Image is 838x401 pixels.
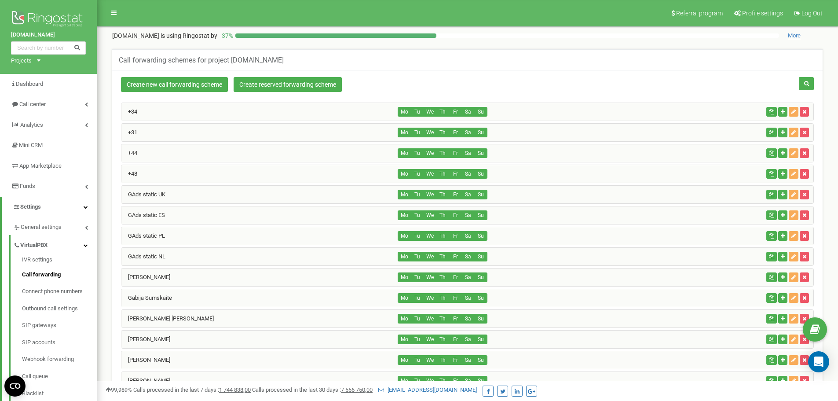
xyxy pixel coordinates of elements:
a: [PERSON_NAME] [121,336,170,342]
a: Webhook forwarding [22,351,97,368]
button: Mo [398,376,411,386]
button: Sa [461,355,475,365]
button: Tu [410,128,424,137]
a: Settings [2,197,97,217]
u: 00 [341,386,373,393]
button: Sa [461,335,475,344]
button: Su [474,231,487,241]
button: Sa [461,252,475,261]
span: Settings [20,203,41,210]
button: Fr [449,335,462,344]
button: Sa [461,293,475,303]
button: Tu [410,252,424,261]
span: Dashboard [16,81,43,87]
button: Tu [410,376,424,386]
button: Search of forwarding scheme [799,77,814,90]
button: Mo [398,107,411,117]
button: Sa [461,190,475,199]
button: Th [436,335,449,344]
button: Fr [449,293,462,303]
a: [PERSON_NAME] [121,357,170,363]
button: Su [474,355,487,365]
button: We [423,293,436,303]
button: Tu [410,335,424,344]
u: 00 [219,386,251,393]
a: General settings [13,217,97,235]
a: Connect phone numbers [22,283,97,300]
button: Su [474,376,487,386]
button: Mo [398,293,411,303]
button: We [423,128,436,137]
button: Su [474,190,487,199]
button: Fr [449,210,462,220]
button: Mo [398,128,411,137]
button: We [423,148,436,158]
button: Sa [461,210,475,220]
button: Tu [410,210,424,220]
a: IVR settings [22,256,97,266]
button: We [423,107,436,117]
button: Fr [449,272,462,282]
button: Su [474,210,487,220]
button: Mo [398,252,411,261]
button: Mo [398,335,411,344]
button: Fr [449,169,462,179]
button: Sa [461,148,475,158]
button: Tu [410,272,424,282]
a: GAds static UK [121,191,165,198]
button: Su [474,252,487,261]
button: We [423,210,436,220]
tcxspan: Call 1 744 838, via 3CX [219,386,245,393]
a: Call queue [22,368,97,385]
button: Sa [461,169,475,179]
a: SIP accounts [22,334,97,351]
button: Th [436,355,449,365]
button: Fr [449,190,462,199]
button: Su [474,314,487,324]
button: Tu [410,314,424,324]
button: Su [474,128,487,137]
button: Fr [449,148,462,158]
a: +31 [121,129,137,136]
button: Mo [398,148,411,158]
button: We [423,272,436,282]
button: Tu [410,148,424,158]
button: Tu [410,190,424,199]
button: Fr [449,231,462,241]
button: Th [436,293,449,303]
p: [DOMAIN_NAME] [112,31,217,40]
span: Analytics [20,121,43,128]
button: Mo [398,355,411,365]
a: Create reserved forwarding scheme [234,77,342,92]
button: We [423,190,436,199]
a: [PERSON_NAME] [121,274,170,280]
button: Sa [461,107,475,117]
button: Tu [410,293,424,303]
button: Th [436,272,449,282]
a: GAds static ES [121,212,165,218]
span: Call center [19,101,46,107]
span: Mini CRM [19,142,43,148]
a: GAds static NL [121,253,165,260]
span: General settings [21,223,62,232]
span: Log Out [801,10,823,17]
button: Fr [449,314,462,324]
button: Sa [461,376,475,386]
a: +34 [121,108,137,115]
a: [EMAIL_ADDRESS][DOMAIN_NAME] [378,386,477,393]
span: Profile settings [742,10,783,17]
button: Su [474,335,487,344]
button: Th [436,252,449,261]
button: Sa [461,314,475,324]
a: [PERSON_NAME] [121,377,170,384]
button: Mo [398,169,411,179]
button: Th [436,128,449,137]
span: Calls processed in the last 7 days : [133,386,251,393]
span: Referral program [676,10,723,17]
span: More [788,32,801,39]
button: Open CMP widget [4,375,26,397]
span: 99,989% [106,386,132,393]
a: GAds static PL [121,232,165,239]
p: 37 % [217,31,235,40]
button: Sa [461,272,475,282]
